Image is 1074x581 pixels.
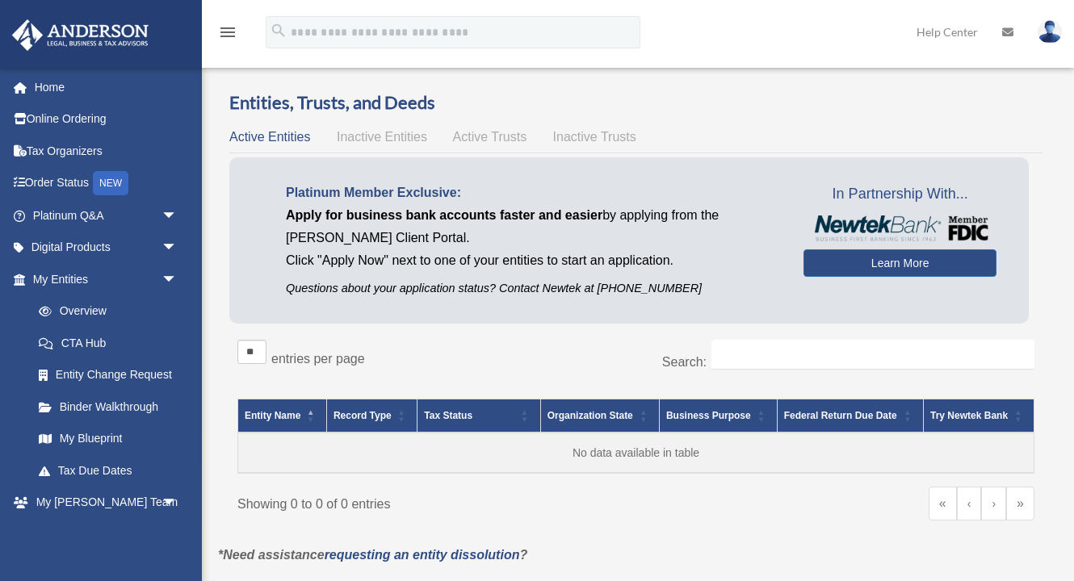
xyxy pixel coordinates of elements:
[777,399,923,433] th: Federal Return Due Date: Activate to sort
[803,182,996,207] span: In Partnership With...
[325,548,520,562] a: requesting an entity dissolution
[162,232,194,265] span: arrow_drop_down
[11,167,202,200] a: Order StatusNEW
[286,208,602,222] span: Apply for business bank accounts faster and easier
[162,518,194,551] span: arrow_drop_down
[218,548,527,562] em: *Need assistance ?
[453,130,527,144] span: Active Trusts
[23,423,194,455] a: My Blueprint
[93,171,128,195] div: NEW
[1006,487,1034,520] a: Last
[162,487,194,520] span: arrow_drop_down
[286,249,779,272] p: Click "Apply Now" next to one of your entities to start an application.
[930,406,1009,425] div: Try Newtek Bank
[286,204,779,249] p: by applying from the [PERSON_NAME] Client Portal.
[11,199,202,232] a: Platinum Q&Aarrow_drop_down
[803,249,996,277] a: Learn More
[337,130,427,144] span: Inactive Entities
[23,454,194,487] a: Tax Due Dates
[540,399,659,433] th: Organization State: Activate to sort
[981,487,1006,520] a: Next
[229,90,1043,115] h3: Entities, Trusts, and Deeds
[957,487,982,520] a: Previous
[162,199,194,232] span: arrow_drop_down
[271,352,365,366] label: entries per page
[417,399,540,433] th: Tax Status: Activate to sort
[23,295,186,328] a: Overview
[812,215,988,241] img: NewtekBankLogoSM.png
[286,182,779,204] p: Platinum Member Exclusive:
[11,263,194,295] a: My Entitiesarrow_drop_down
[11,232,202,264] a: Digital Productsarrow_drop_down
[11,487,202,519] a: My [PERSON_NAME] Teamarrow_drop_down
[7,19,153,51] img: Anderson Advisors Platinum Portal
[218,28,237,42] a: menu
[238,399,327,433] th: Entity Name: Activate to invert sorting
[929,487,957,520] a: First
[238,433,1034,473] td: No data available in table
[11,71,202,103] a: Home
[11,103,202,136] a: Online Ordering
[326,399,417,433] th: Record Type: Activate to sort
[1038,20,1062,44] img: User Pic
[23,327,194,359] a: CTA Hub
[237,487,624,516] div: Showing 0 to 0 of 0 entries
[23,359,194,391] a: Entity Change Request
[218,23,237,42] i: menu
[229,130,310,144] span: Active Entities
[924,399,1034,433] th: Try Newtek Bank : Activate to sort
[553,130,636,144] span: Inactive Trusts
[547,410,633,421] span: Organization State
[662,355,707,369] label: Search:
[424,410,472,421] span: Tax Status
[666,410,751,421] span: Business Purpose
[162,263,194,296] span: arrow_drop_down
[334,410,392,421] span: Record Type
[23,391,194,423] a: Binder Walkthrough
[11,135,202,167] a: Tax Organizers
[270,22,287,40] i: search
[659,399,777,433] th: Business Purpose: Activate to sort
[286,278,779,299] p: Questions about your application status? Contact Newtek at [PHONE_NUMBER]
[245,410,300,421] span: Entity Name
[11,518,202,550] a: My Documentsarrow_drop_down
[784,410,897,421] span: Federal Return Due Date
